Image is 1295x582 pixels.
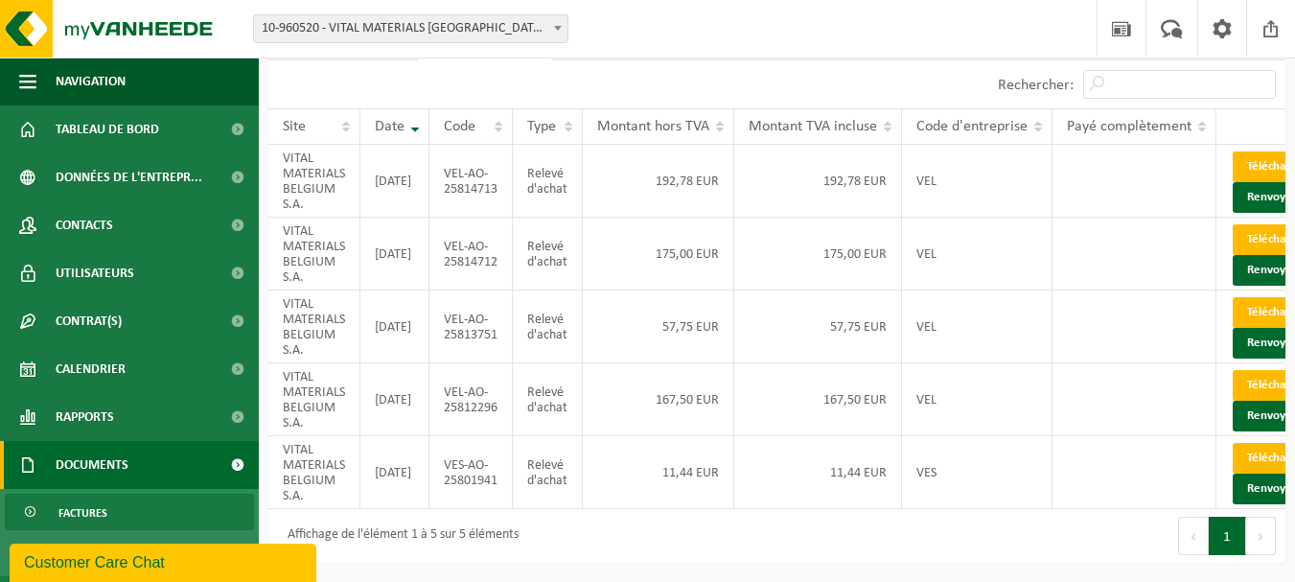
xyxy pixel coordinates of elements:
td: 167,50 EUR [734,363,902,436]
td: Relevé d'achat [513,363,583,436]
span: Documents [56,441,128,489]
iframe: chat widget [10,540,320,582]
td: VITAL MATERIALS BELGIUM S.A. [268,145,360,218]
td: 175,00 EUR [583,218,734,291]
td: 11,44 EUR [734,436,902,509]
div: Affichage de l'élément 1 à 5 sur 5 éléments [278,519,519,553]
td: Relevé d'achat [513,218,583,291]
td: 57,75 EUR [583,291,734,363]
span: Calendrier [56,345,126,393]
span: Site [283,119,306,134]
span: Montant hors TVA [597,119,709,134]
span: Utilisateurs [56,249,134,297]
span: Factures [58,495,107,531]
button: Previous [1178,517,1209,555]
a: Documents [5,535,254,571]
td: VEL [902,363,1052,436]
td: VEL [902,145,1052,218]
span: Contrat(s) [56,297,122,345]
span: Contacts [56,201,113,249]
td: Relevé d'achat [513,145,583,218]
td: Relevé d'achat [513,436,583,509]
td: [DATE] [360,436,429,509]
span: 10-960520 - VITAL MATERIALS BELGIUM S.A. - TILLY [254,15,567,42]
td: VEL-AO-25812296 [429,363,513,436]
span: Documents [58,536,122,572]
button: Next [1246,517,1276,555]
td: VEL [902,218,1052,291]
span: Date [375,119,405,134]
span: Type [527,119,556,134]
td: 192,78 EUR [583,145,734,218]
td: VITAL MATERIALS BELGIUM S.A. [268,436,360,509]
td: 167,50 EUR [583,363,734,436]
label: Rechercher: [998,78,1074,93]
td: VITAL MATERIALS BELGIUM S.A. [268,218,360,291]
td: Relevé d'achat [513,291,583,363]
span: Montant TVA incluse [749,119,877,134]
a: Factures [5,494,254,530]
td: 57,75 EUR [734,291,902,363]
td: 11,44 EUR [583,436,734,509]
span: Tableau de bord [56,105,159,153]
td: VITAL MATERIALS BELGIUM S.A. [268,363,360,436]
span: Rapports [56,393,114,441]
span: Code d'entreprise [916,119,1028,134]
span: Code [444,119,475,134]
td: [DATE] [360,363,429,436]
td: VEL-AO-25814713 [429,145,513,218]
button: 1 [1209,517,1246,555]
td: VITAL MATERIALS BELGIUM S.A. [268,291,360,363]
td: 175,00 EUR [734,218,902,291]
td: VES [902,436,1052,509]
td: [DATE] [360,291,429,363]
td: VEL-AO-25813751 [429,291,513,363]
td: [DATE] [360,218,429,291]
span: Données de l'entrepr... [56,153,202,201]
td: VEL-AO-25814712 [429,218,513,291]
td: [DATE] [360,145,429,218]
td: 192,78 EUR [734,145,902,218]
td: VEL [902,291,1052,363]
td: VES-AO-25801941 [429,436,513,509]
span: 10-960520 - VITAL MATERIALS BELGIUM S.A. - TILLY [253,14,568,43]
span: Payé complètement [1067,119,1191,134]
span: Navigation [56,58,126,105]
